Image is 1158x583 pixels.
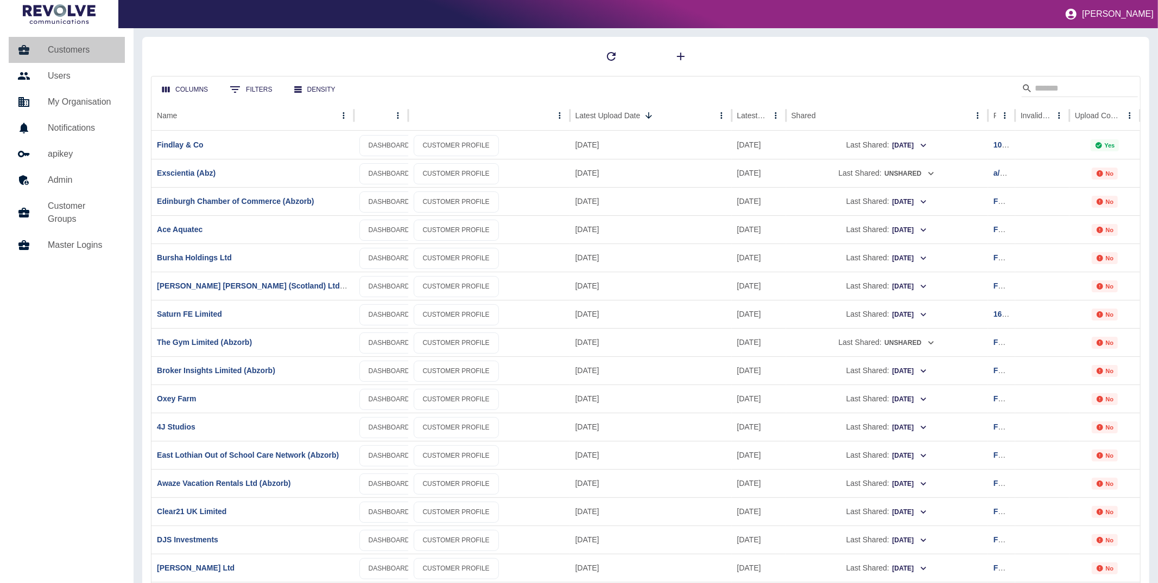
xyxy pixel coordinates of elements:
[641,108,656,123] button: Sort
[891,391,928,408] button: [DATE]
[570,244,732,272] div: 03 Sep 2025
[414,248,499,269] a: CUSTOMER PROFILE
[891,476,928,492] button: [DATE]
[157,507,226,516] a: Clear21 UK Limited
[732,385,786,413] div: 31 Aug 2025
[1106,452,1114,459] p: No
[1106,227,1114,233] p: No
[414,191,499,213] a: CUSTOMER PROFILE
[157,422,195,431] a: 4J Studios
[1060,3,1158,25] button: [PERSON_NAME]
[884,165,935,182] button: Unshared
[732,300,786,328] div: 31 Aug 2025
[1092,337,1118,349] div: Not all required reports for this customer were uploaded for the latest usage month.
[359,248,419,269] a: DASHBOARD
[737,111,767,120] div: Latest Usage
[792,272,983,300] div: Last Shared:
[732,328,786,356] div: 31 Aug 2025
[414,163,499,184] a: CUSTOMER PROFILE
[23,4,96,24] img: Logo
[359,417,419,438] a: DASHBOARD
[359,276,419,297] a: DASHBOARD
[1075,111,1121,120] div: Upload Complete
[570,526,732,554] div: 03 Sep 2025
[414,389,499,410] a: CUSTOMER PROFILE
[570,272,732,300] div: 03 Sep 2025
[1092,252,1118,264] div: Not all required reports for this customer were uploaded for the latest usage month.
[359,361,419,382] a: DASHBOARD
[792,441,983,469] div: Last Shared:
[48,121,116,134] h5: Notifications
[414,361,499,382] a: CUSTOMER PROFILE
[891,504,928,521] button: [DATE]
[1092,393,1118,405] div: Not all required reports for this customer were uploaded for the latest usage month.
[1092,224,1118,236] div: Not all required reports for this customer were uploaded for the latest usage month.
[997,108,1013,123] button: Ref column menu
[414,276,499,297] a: CUSTOMER PROFILE
[570,385,732,413] div: 03 Sep 2025
[157,479,290,488] a: Awaze Vacation Rentals Ltd (Abzorb)
[48,239,116,252] h5: Master Logins
[570,300,732,328] div: 03 Sep 2025
[970,108,985,123] button: Shared column menu
[157,563,235,572] a: [PERSON_NAME] Ltd
[570,159,732,187] div: 03 Sep 2025
[359,473,419,495] a: DASHBOARD
[792,385,983,413] div: Last Shared:
[570,497,732,526] div: 03 Sep 2025
[732,131,786,159] div: 25 Aug 2025
[570,356,732,385] div: 03 Sep 2025
[414,530,499,551] a: CUSTOMER PROFILE
[1021,111,1051,120] div: Invalid Creds
[732,441,786,469] div: 31 Aug 2025
[157,111,177,120] div: Name
[792,526,983,554] div: Last Shared:
[732,215,786,244] div: 31 Aug 2025
[792,470,983,497] div: Last Shared:
[732,244,786,272] div: 31 Aug 2025
[359,163,419,184] a: DASHBOARD
[792,413,983,441] div: Last Shared:
[1106,311,1114,318] p: No
[768,108,783,123] button: Latest Usage column menu
[994,140,1032,149] a: 103846655
[792,357,983,385] div: Last Shared:
[9,37,125,63] a: Customers
[570,131,732,159] div: 03 Sep 2025
[1106,424,1114,431] p: No
[994,479,1029,488] a: FG707013
[359,502,419,523] a: DASHBOARD
[575,111,641,120] div: Latest Upload Date
[9,141,125,167] a: apikey
[891,194,928,210] button: [DATE]
[891,306,928,323] button: [DATE]
[891,137,928,154] button: [DATE]
[1092,280,1118,292] div: Not all required reports for this customer were uploaded for the latest usage month.
[994,563,1029,572] a: FG707015
[221,79,281,100] button: Show filters
[359,558,419,579] a: DASHBOARD
[1106,481,1114,487] p: No
[994,394,1029,403] a: FG707011
[732,159,786,187] div: 31 Aug 2025
[1092,421,1118,433] div: Not all required reports for this customer were uploaded for the latest usage month.
[414,220,499,241] a: CUSTOMER PROFILE
[359,135,419,156] a: DASHBOARD
[286,80,344,100] button: Density
[1092,196,1118,208] div: Not all required reports for this customer were uploaded for the latest usage month.
[157,535,218,544] a: DJS Investments
[414,473,499,495] a: CUSTOMER PROFILE
[792,244,983,272] div: Last Shared:
[792,300,983,328] div: Last Shared:
[570,413,732,441] div: 03 Sep 2025
[732,554,786,582] div: 31 Aug 2025
[1092,534,1118,546] div: Not all required reports for this customer were uploaded for the latest usage month.
[891,419,928,436] button: [DATE]
[732,413,786,441] div: 31 Aug 2025
[1092,450,1118,462] div: Not all required reports for this customer were uploaded for the latest usage month.
[884,335,935,351] button: Unshared
[732,526,786,554] div: 31 Aug 2025
[414,135,499,156] a: CUSTOMER PROFILE
[732,272,786,300] div: 31 Aug 2025
[157,451,339,459] a: East Lothian Out of School Care Network (Abzorb)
